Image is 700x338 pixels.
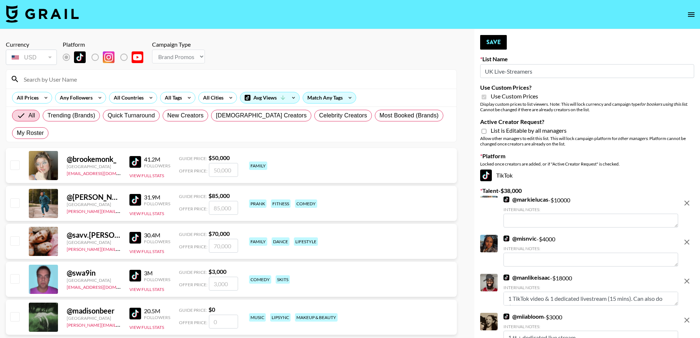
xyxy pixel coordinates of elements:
span: Trending (Brands) [47,111,95,120]
img: YouTube [132,51,143,63]
span: List is Editable by all managers [491,127,567,134]
strong: $ 0 [209,306,215,313]
div: family [249,162,267,170]
img: TikTok [480,170,492,181]
div: prank [249,199,267,208]
div: Currency [6,41,57,48]
img: TikTok [129,270,141,281]
div: dance [272,237,289,246]
input: 3,000 [209,277,238,291]
div: Followers [144,163,170,168]
div: fitness [271,199,291,208]
div: All Countries [109,92,145,103]
strong: $ 70,000 [209,230,230,237]
img: TikTok [503,236,509,241]
textarea: 1 TikTok video & 1 dedicated livestream (15 mins). Can also do $20,000 for 1 TikTok video & mixed... [503,292,678,306]
div: All Tags [160,92,183,103]
button: View Full Stats [129,249,164,254]
span: Offer Price: [179,206,207,211]
a: @misnvic [503,235,537,242]
a: [PERSON_NAME][EMAIL_ADDRESS][DOMAIN_NAME] [67,321,175,328]
span: Guide Price: [179,269,207,275]
div: All Cities [199,92,225,103]
div: - $ 4000 [503,235,678,267]
img: TikTok [74,51,86,63]
img: Grail Talent [6,5,79,23]
span: All [28,111,35,120]
span: Celebrity Creators [319,111,367,120]
div: 30.4M [144,232,170,239]
span: Most Booked (Brands) [380,111,439,120]
div: Followers [144,315,170,320]
strong: $ 50,000 [209,154,230,161]
button: View Full Stats [129,287,164,292]
div: Any Followers [55,92,94,103]
div: Followers [144,277,170,282]
div: skits [276,275,290,284]
div: Currency is locked to USD [6,48,57,66]
div: - $ 10000 [503,196,678,228]
div: Platform [63,41,149,48]
span: Guide Price: [179,232,207,237]
img: TikTok [503,314,509,319]
div: @ madisonbeer [67,306,121,315]
div: 41.2M [144,156,170,163]
span: Guide Price: [179,156,207,161]
img: TikTok [129,156,141,168]
img: Instagram [103,51,114,63]
label: Talent - $ 38,000 [480,187,694,194]
div: - $ 18000 [503,274,678,306]
span: New Creators [167,111,204,120]
div: Display custom prices to list viewers. Note: This will lock currency and campaign type . Cannot b... [480,101,694,112]
div: [GEOGRAPHIC_DATA] [67,164,121,169]
span: Offer Price: [179,244,207,249]
a: [EMAIL_ADDRESS][DOMAIN_NAME] [67,169,140,176]
input: 85,000 [209,201,238,215]
a: [EMAIL_ADDRESS][DOMAIN_NAME] [67,283,140,290]
span: Offer Price: [179,282,207,287]
span: [DEMOGRAPHIC_DATA] Creators [216,111,307,120]
button: open drawer [684,7,699,22]
div: [GEOGRAPHIC_DATA] [67,240,121,245]
img: TikTok [503,275,509,280]
button: Save [480,35,507,50]
div: Internal Notes: [503,207,678,212]
div: Internal Notes: [503,285,678,290]
input: 50,000 [209,163,238,177]
em: other managers [618,136,647,141]
a: @manlikeisaac [503,274,550,281]
em: for bookers using this list [640,101,687,107]
img: TikTok [503,197,509,202]
div: 3M [144,269,170,277]
strong: $ 3,000 [209,268,226,275]
a: [PERSON_NAME][EMAIL_ADDRESS][DOMAIN_NAME] [67,207,175,214]
span: Guide Price: [179,307,207,313]
div: @ brookemonk_ [67,155,121,164]
div: Internal Notes: [503,246,678,251]
span: My Roster [17,129,44,137]
span: Use Custom Prices [491,93,538,100]
div: family [249,237,267,246]
div: [GEOGRAPHIC_DATA] [67,315,121,321]
div: lipsync [270,313,291,322]
span: Quick Turnaround [108,111,155,120]
button: remove [680,196,694,210]
div: comedy [249,275,271,284]
div: 20.5M [144,307,170,315]
div: comedy [295,199,317,208]
span: Offer Price: [179,320,207,325]
a: @markielucas [503,196,548,203]
label: Platform [480,152,694,160]
button: remove [680,313,694,327]
div: 31.9M [144,194,170,201]
div: Locked once creators are added, or if "Active Creator Request" is checked. [480,161,694,167]
div: @ [PERSON_NAME].[PERSON_NAME] [67,193,121,202]
div: music [249,313,266,322]
div: Allow other managers to edit this list. This will lock campaign platform for . Platform cannot be... [480,136,694,147]
img: TikTok [129,308,141,319]
div: TikTok [480,170,694,181]
label: Use Custom Prices? [480,84,694,91]
button: View Full Stats [129,211,164,216]
strong: $ 85,000 [209,192,230,199]
span: Guide Price: [179,194,207,199]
